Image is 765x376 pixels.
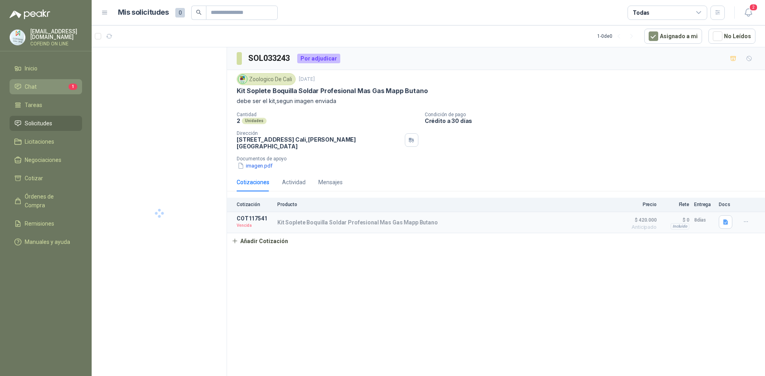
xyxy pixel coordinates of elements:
[237,131,402,136] p: Dirección
[597,30,638,43] div: 1 - 0 de 0
[69,84,77,90] span: 1
[237,97,755,105] p: debe ser el kit,segun imagen enviada
[25,82,37,91] span: Chat
[237,73,296,85] div: Zoologico De Cali
[25,219,54,228] span: Remisiones
[10,10,50,19] img: Logo peakr
[671,223,689,230] div: Incluido
[227,233,292,249] button: Añadir Cotización
[237,178,269,187] div: Cotizaciones
[10,216,82,231] a: Remisiones
[719,202,735,207] p: Docs
[10,79,82,94] a: Chat1
[10,30,25,45] img: Company Logo
[30,41,82,46] p: COFEIND ON LINE
[617,215,657,225] span: $ 420.000
[661,215,689,225] p: $ 0
[277,219,438,226] p: Kit Soplete Boquilla Soldar Profesional Mas Gas Mapp Butano
[425,117,762,124] p: Crédito a 30 días
[237,202,273,207] p: Cotización
[237,117,240,124] p: 2
[749,4,758,11] span: 2
[10,189,82,213] a: Órdenes de Compra
[25,238,70,246] span: Manuales y ayuda
[237,162,273,170] button: imagen.pdf
[10,61,82,76] a: Inicio
[25,137,54,146] span: Licitaciones
[299,76,315,83] p: [DATE]
[10,134,82,149] a: Licitaciones
[277,202,612,207] p: Producto
[25,174,43,183] span: Cotizar
[242,118,267,124] div: Unidades
[25,101,42,109] span: Tareas
[118,7,169,18] h1: Mis solicitudes
[425,112,762,117] p: Condición de pago
[30,29,82,40] p: [EMAIL_ADDRESS][DOMAIN_NAME]
[25,156,61,164] span: Negociaciones
[617,225,657,230] span: Anticipado
[741,6,755,20] button: 2
[10,152,82,168] a: Negociaciones
[237,222,273,230] p: Vencida
[25,119,52,128] span: Solicitudes
[237,112,418,117] p: Cantidad
[297,54,340,63] div: Por adjudicar
[10,171,82,186] a: Cotizar
[248,52,291,64] h3: SOL033243
[10,97,82,113] a: Tareas
[237,215,273,222] p: COT117541
[10,234,82,249] a: Manuales y ayuda
[633,8,649,17] div: Todas
[617,202,657,207] p: Precio
[282,178,306,187] div: Actividad
[10,116,82,131] a: Solicitudes
[196,10,202,15] span: search
[238,75,247,84] img: Company Logo
[318,178,343,187] div: Mensajes
[237,156,762,162] p: Documentos de apoyo
[708,29,755,44] button: No Leídos
[25,64,37,73] span: Inicio
[694,202,714,207] p: Entrega
[25,192,75,210] span: Órdenes de Compra
[661,202,689,207] p: Flete
[237,87,428,95] p: Kit Soplete Boquilla Soldar Profesional Mas Gas Mapp Butano
[644,29,702,44] button: Asignado a mi
[237,136,402,150] p: [STREET_ADDRESS] Cali , [PERSON_NAME][GEOGRAPHIC_DATA]
[694,215,714,225] p: 8 días
[175,8,185,18] span: 0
